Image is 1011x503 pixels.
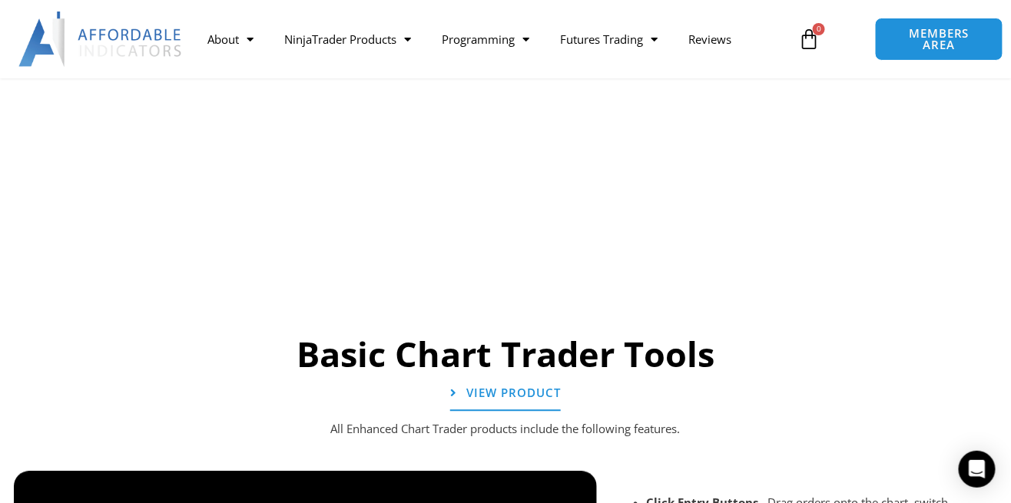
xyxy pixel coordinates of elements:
[775,17,843,61] a: 0
[673,22,747,57] a: Reviews
[959,451,996,488] div: Open Intercom Messenger
[545,22,673,57] a: Futures Trading
[875,18,1003,61] a: MEMBERS AREA
[14,163,997,270] iframe: Customer reviews powered by Trustpilot
[813,23,825,35] span: 0
[192,22,789,57] nav: Menu
[6,332,1005,377] h2: Basic Chart Trader Tools
[45,419,966,440] p: All Enhanced Chart Trader products include the following features.
[891,28,987,51] span: MEMBERS AREA
[466,387,561,399] span: View Product
[269,22,426,57] a: NinjaTrader Products
[426,22,545,57] a: Programming
[18,12,184,67] img: LogoAI | Affordable Indicators – NinjaTrader
[192,22,269,57] a: About
[450,376,561,411] a: View Product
